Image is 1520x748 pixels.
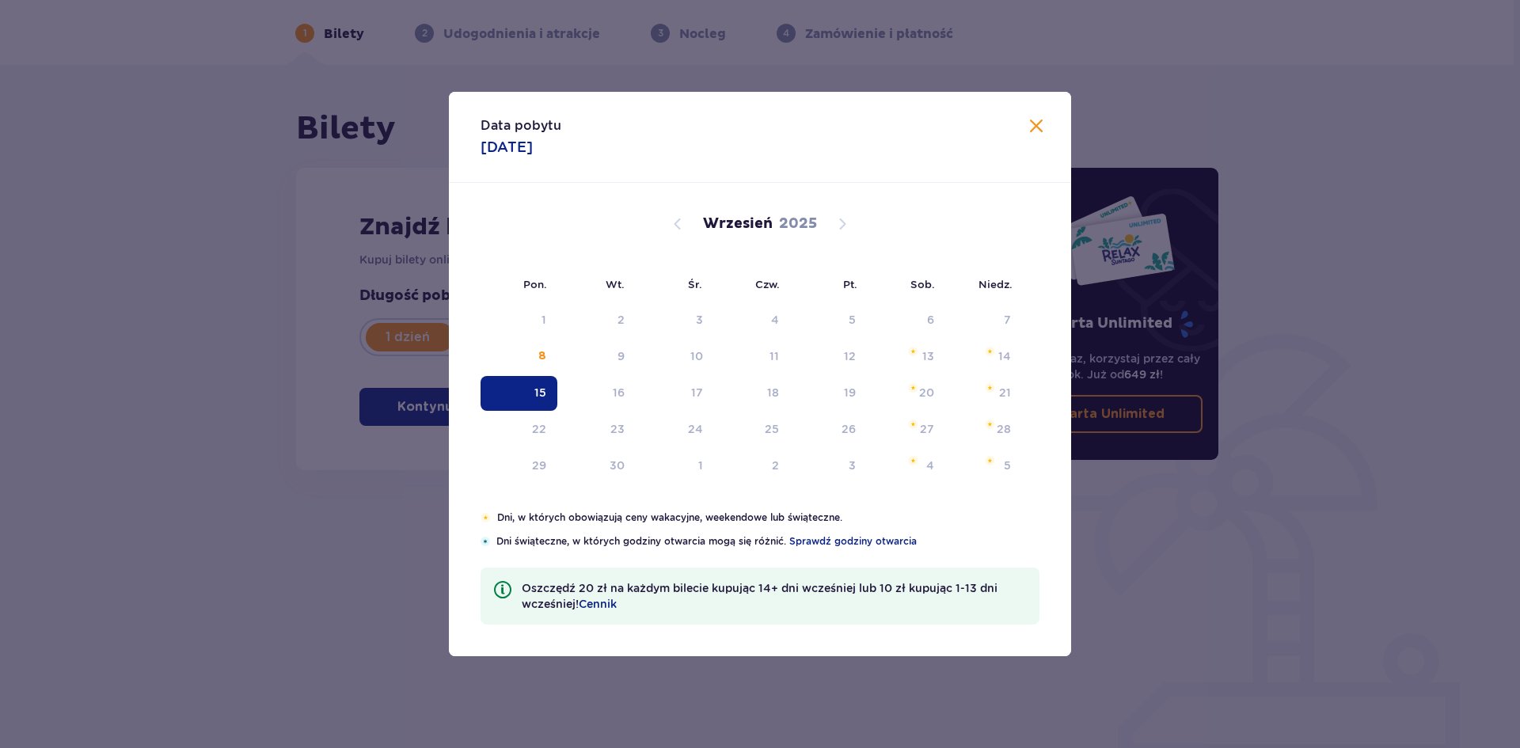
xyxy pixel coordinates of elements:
div: 11 [769,348,779,364]
td: wtorek, 16 września 2025 [557,376,636,411]
small: Pon. [523,278,547,290]
td: Not available. czwartek, 4 września 2025 [714,303,791,338]
div: 10 [690,348,703,364]
td: niedziela, 14 września 2025 [945,340,1022,374]
td: czwartek, 25 września 2025 [714,412,791,447]
div: 1 [541,312,546,328]
td: Selected. poniedziałek, 15 września 2025 [481,376,557,411]
td: Not available. sobota, 6 września 2025 [867,303,945,338]
div: 17 [691,385,703,401]
div: 18 [767,385,779,401]
small: Niedz. [978,278,1013,290]
td: piątek, 3 października 2025 [790,449,867,484]
td: środa, 10 września 2025 [636,340,714,374]
div: 3 [849,458,856,473]
td: sobota, 20 września 2025 [867,376,945,411]
td: poniedziałek, 22 września 2025 [481,412,557,447]
div: 2 [772,458,779,473]
td: piątek, 19 września 2025 [790,376,867,411]
div: 16 [613,385,625,401]
p: Wrzesień [703,215,773,234]
td: piątek, 12 września 2025 [790,340,867,374]
div: 6 [927,312,934,328]
td: niedziela, 28 września 2025 [945,412,1022,447]
td: czwartek, 2 października 2025 [714,449,791,484]
small: Czw. [755,278,780,290]
td: Not available. wtorek, 2 września 2025 [557,303,636,338]
td: Not available. poniedziałek, 1 września 2025 [481,303,557,338]
td: sobota, 13 września 2025 [867,340,945,374]
small: Śr. [688,278,702,290]
div: 30 [610,458,625,473]
td: sobota, 27 września 2025 [867,412,945,447]
td: środa, 24 września 2025 [636,412,714,447]
div: 13 [922,348,934,364]
div: 25 [765,421,779,437]
div: 2 [617,312,625,328]
td: niedziela, 5 października 2025 [945,449,1022,484]
td: Not available. niedziela, 7 września 2025 [945,303,1022,338]
td: czwartek, 11 września 2025 [714,340,791,374]
small: Wt. [606,278,625,290]
div: 29 [532,458,546,473]
div: 9 [617,348,625,364]
td: niedziela, 21 września 2025 [945,376,1022,411]
div: 3 [696,312,703,328]
div: 19 [844,385,856,401]
td: sobota, 4 października 2025 [867,449,945,484]
div: 24 [688,421,703,437]
div: 4 [926,458,934,473]
div: 5 [849,312,856,328]
p: 2025 [779,215,817,234]
td: czwartek, 18 września 2025 [714,376,791,411]
div: 8 [538,348,546,364]
td: środa, 1 października 2025 [636,449,714,484]
td: poniedziałek, 29 września 2025 [481,449,557,484]
div: 26 [842,421,856,437]
td: wtorek, 30 września 2025 [557,449,636,484]
div: 1 [698,458,703,473]
small: Sob. [910,278,935,290]
small: Pt. [843,278,857,290]
div: 22 [532,421,546,437]
td: wtorek, 23 września 2025 [557,412,636,447]
td: Not available. środa, 3 września 2025 [636,303,714,338]
div: 15 [534,385,546,401]
td: poniedziałek, 8 września 2025 [481,340,557,374]
td: środa, 17 września 2025 [636,376,714,411]
div: Calendar [449,183,1071,511]
td: piątek, 26 września 2025 [790,412,867,447]
div: 12 [844,348,856,364]
div: 4 [771,312,779,328]
div: 20 [919,385,934,401]
div: 23 [610,421,625,437]
td: wtorek, 9 września 2025 [557,340,636,374]
td: Not available. piątek, 5 września 2025 [790,303,867,338]
div: 27 [920,421,934,437]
